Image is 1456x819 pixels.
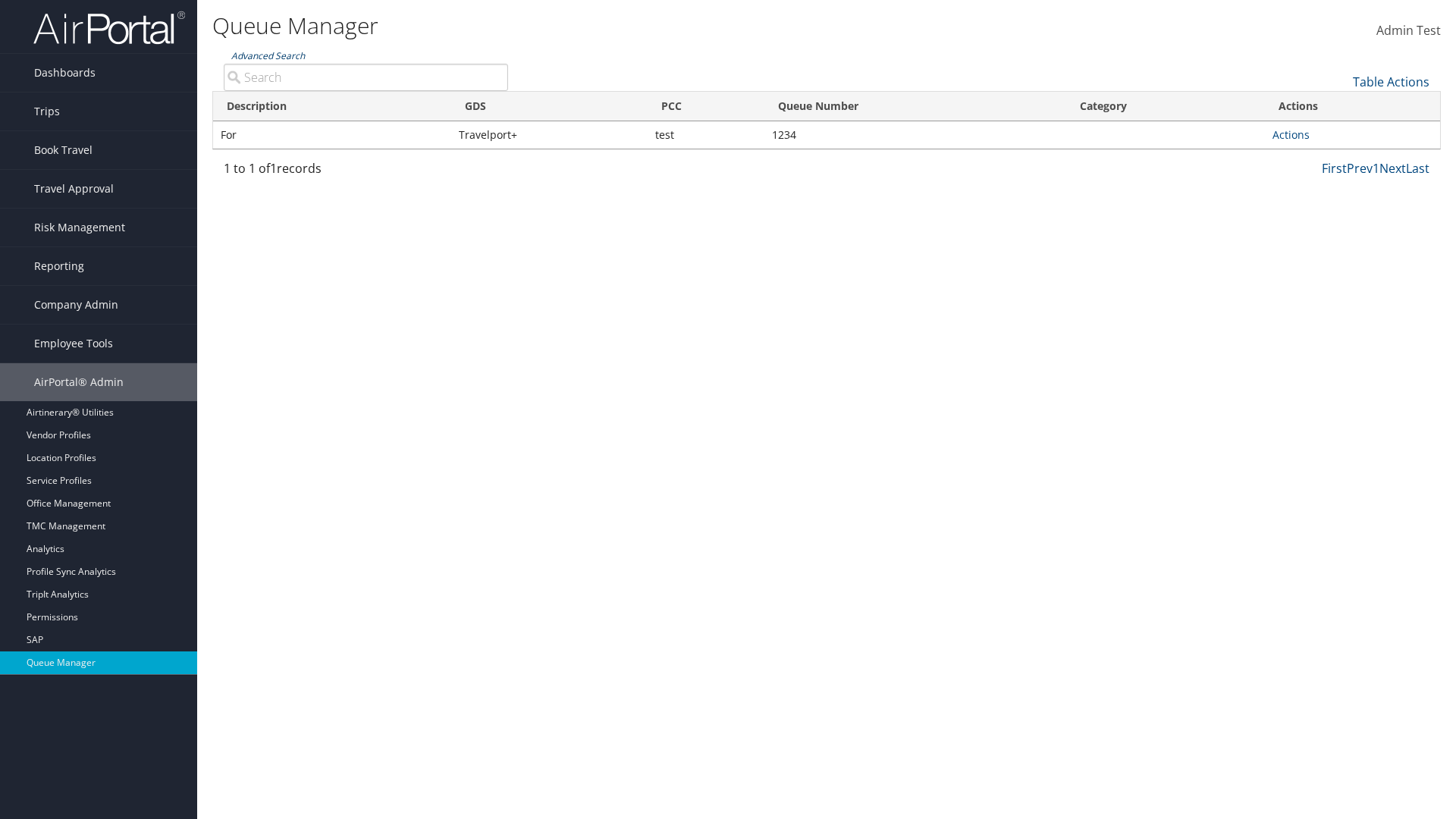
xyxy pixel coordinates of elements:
[1353,74,1429,90] a: Table Actions
[34,170,114,208] span: Travel Approval
[1272,127,1310,142] a: Actions
[34,286,118,324] span: Company Admin
[213,121,451,149] td: For
[212,10,1031,42] h1: Queue Manager
[34,363,124,401] span: AirPortal® Admin
[34,247,84,285] span: Reporting
[231,49,305,62] a: Advanced Search
[1066,92,1265,121] th: Category: activate to sort column ascending
[1376,8,1441,55] a: Admin Test
[34,131,93,169] span: Book Travel
[648,121,764,149] td: test
[1373,160,1379,177] a: 1
[1379,160,1406,177] a: Next
[1406,160,1429,177] a: Last
[33,10,185,45] img: airportal-logo.png
[764,92,1066,121] th: Queue Number: activate to sort column ascending
[213,92,451,121] th: Description: activate to sort column ascending
[648,92,764,121] th: PCC: activate to sort column ascending
[34,209,125,246] span: Risk Management
[764,121,1066,149] td: 1234
[451,92,648,121] th: GDS: activate to sort column ascending
[34,93,60,130] span: Trips
[451,121,648,149] td: Travelport+
[224,64,508,91] input: Advanced Search
[1322,160,1347,177] a: First
[34,54,96,92] span: Dashboards
[1265,92,1440,121] th: Actions
[34,325,113,362] span: Employee Tools
[224,159,508,185] div: 1 to 1 of records
[1376,22,1441,39] span: Admin Test
[1347,160,1373,177] a: Prev
[270,160,277,177] span: 1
